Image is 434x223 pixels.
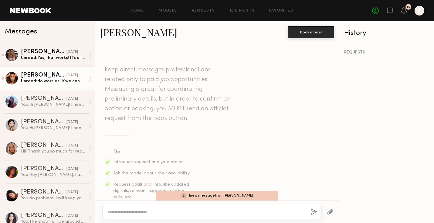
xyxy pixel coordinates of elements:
div: [PERSON_NAME] [21,49,66,55]
a: Favorites [269,9,293,13]
div: History [344,30,429,37]
header: Keep direct messages professional and related only to paid job opportunities. Messaging is great ... [105,65,232,123]
div: Do [113,148,191,156]
div: [DATE] [66,143,78,149]
a: [PERSON_NAME] [100,26,177,39]
a: J [415,6,424,15]
div: [DATE] [66,166,78,172]
div: Unread: No worries! If we can make it $325 that will work. If not I totally understand! [21,78,86,84]
div: [PERSON_NAME] [21,166,66,172]
div: You: Hi [PERSON_NAME]! I need a model for a Grace in LA shoot [DATE] from 5pm to 8:30pm in [GEOGR... [21,102,86,108]
div: [PERSON_NAME] [21,119,66,125]
div: Unread: Yes, that works! It’s a little below my usual rate, but since you guys have been so wonde... [21,55,86,61]
a: Requests [192,9,215,13]
div: You: No problem! I will keep you in mind for future shoots [21,195,86,201]
span: Ask the model about their availability. [113,171,190,175]
a: Book model [288,29,334,34]
div: You: Hi [PERSON_NAME]! I need a model for a Grace in LA shoot [DATE] from 5pm to 8:30pm in [GEOGR... [21,125,86,131]
div: 19 [407,5,410,9]
div: Hi!! Thank you so much for reaching out! Unfortunately I am going to be out of town that day for ... [21,149,86,154]
div: [PERSON_NAME] [21,213,66,219]
div: [DATE] [66,96,78,102]
span: Messages [5,28,37,35]
a: Models [158,9,177,13]
div: [PERSON_NAME] [21,142,66,149]
span: Introduce yourself and your project. [113,160,186,164]
div: [DATE] [66,73,78,78]
div: [PERSON_NAME] [21,72,66,78]
div: 1 new message from [PERSON_NAME] [156,191,278,201]
div: REQUESTS [344,50,429,55]
div: [PERSON_NAME] [21,96,66,102]
div: [PERSON_NAME] [21,189,66,195]
span: Request additional info, like updated digitals, relevant experience, other skills, etc. [113,183,189,199]
div: [DATE] [66,49,78,55]
div: [DATE] [66,213,78,219]
a: Home [131,9,144,13]
div: [DATE] [66,190,78,195]
div: [DATE] [66,119,78,125]
button: Book model [288,26,334,38]
div: You: Hey [PERSON_NAME], I am so sorry we just changed the shoot for [DATE], but I really love you... [21,172,86,178]
a: Job Posts [230,9,255,13]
